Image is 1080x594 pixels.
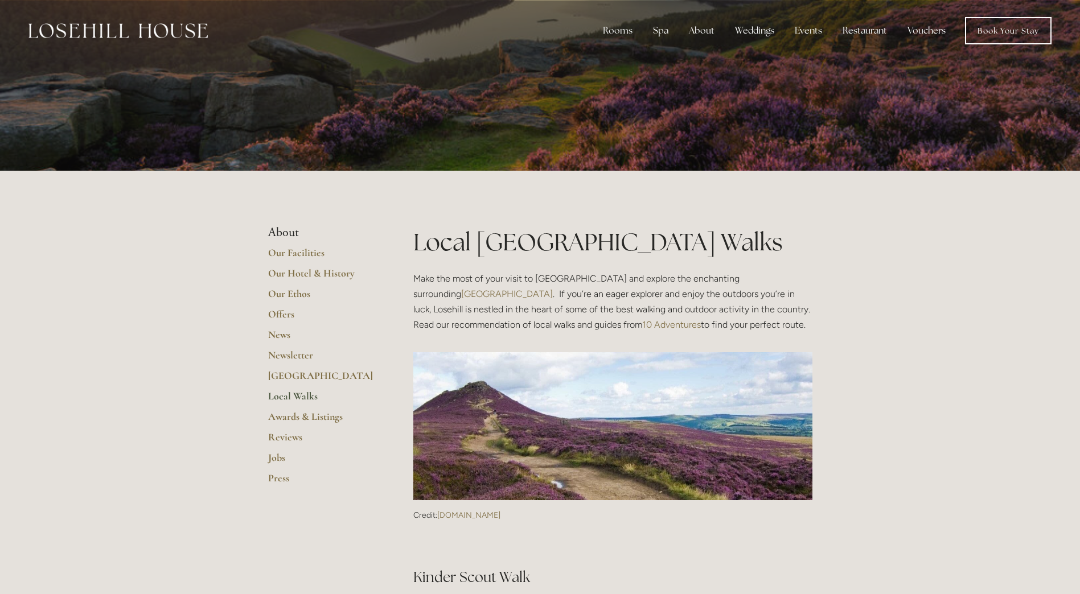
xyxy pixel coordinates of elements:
a: Newsletter [268,349,377,369]
div: About [680,19,724,42]
img: Credit: 10adventures.com [413,352,812,500]
img: Losehill House [28,23,208,38]
p: Credit: [413,510,812,521]
a: Vouchers [898,19,955,42]
a: 10 Adventures [642,319,701,330]
a: Jobs [268,451,377,472]
a: Reviews [268,431,377,451]
a: Awards & Listings [268,410,377,431]
div: Rooms [594,19,642,42]
div: Spa [644,19,677,42]
div: Events [786,19,831,42]
a: [DOMAIN_NAME] [437,510,500,520]
div: Restaurant [833,19,896,42]
div: Weddings [726,19,783,42]
a: [GEOGRAPHIC_DATA] [268,369,377,390]
h2: Kinder Scout Walk [413,547,812,587]
li: About [268,225,377,240]
a: News [268,328,377,349]
a: Book Your Stay [965,17,1052,44]
h1: Local [GEOGRAPHIC_DATA] Walks [413,225,812,259]
p: Make the most of your visit to [GEOGRAPHIC_DATA] and explore the enchanting surrounding . If you’... [413,271,812,333]
a: Our Hotel & History [268,267,377,287]
a: Our Ethos [268,287,377,308]
a: Local Walks [268,390,377,410]
a: [GEOGRAPHIC_DATA] [461,288,553,299]
a: Offers [268,308,377,328]
a: Press [268,472,377,492]
a: Our Facilities [268,246,377,267]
